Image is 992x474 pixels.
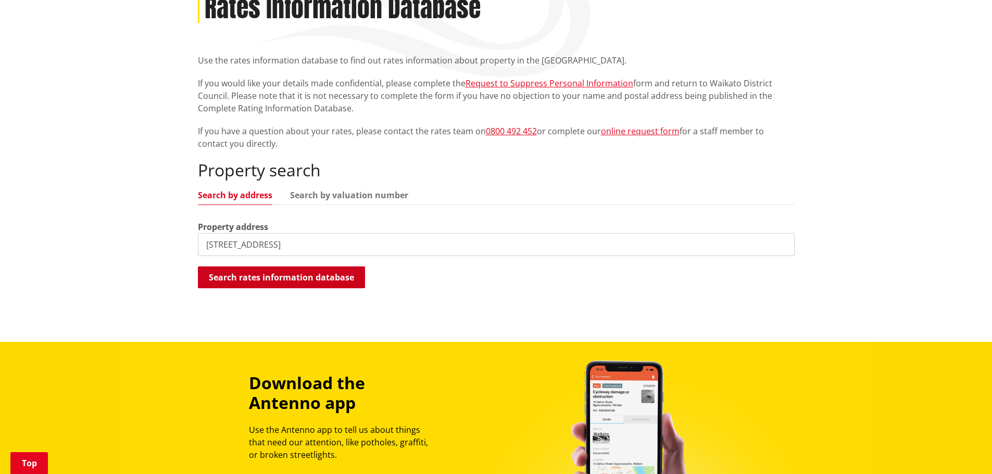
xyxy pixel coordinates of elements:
label: Property address [198,221,268,233]
a: Request to Suppress Personal Information [466,78,633,89]
h2: Property search [198,160,795,180]
a: 0800 492 452 [486,125,537,137]
p: Use the rates information database to find out rates information about property in the [GEOGRAPHI... [198,54,795,67]
button: Search rates information database [198,266,365,288]
a: Search by address [198,191,272,199]
a: Search by valuation number [290,191,408,199]
p: Use the Antenno app to tell us about things that need our attention, like potholes, graffiti, or ... [249,424,437,461]
p: If you have a question about your rates, please contact the rates team on or complete our for a s... [198,125,795,150]
a: online request form [601,125,680,137]
input: e.g. Duke Street NGARUAWAHIA [198,233,795,256]
h3: Download the Antenno app [249,373,437,413]
a: Top [10,452,48,474]
p: If you would like your details made confidential, please complete the form and return to Waikato ... [198,77,795,114]
iframe: Messenger Launcher [944,430,982,468]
